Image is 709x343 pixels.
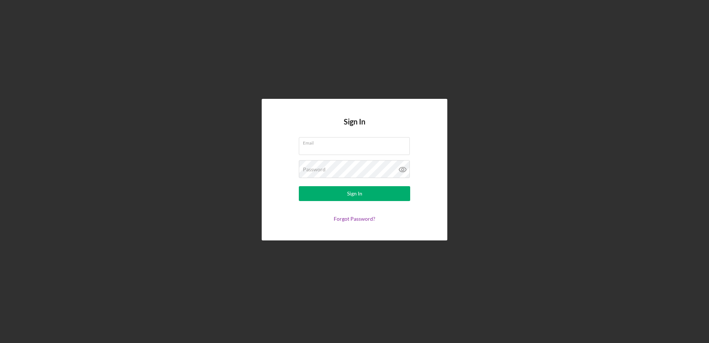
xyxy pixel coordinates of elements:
label: Password [303,166,326,172]
h4: Sign In [344,117,365,137]
a: Forgot Password? [334,216,375,222]
label: Email [303,137,410,146]
button: Sign In [299,186,410,201]
div: Sign In [347,186,362,201]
